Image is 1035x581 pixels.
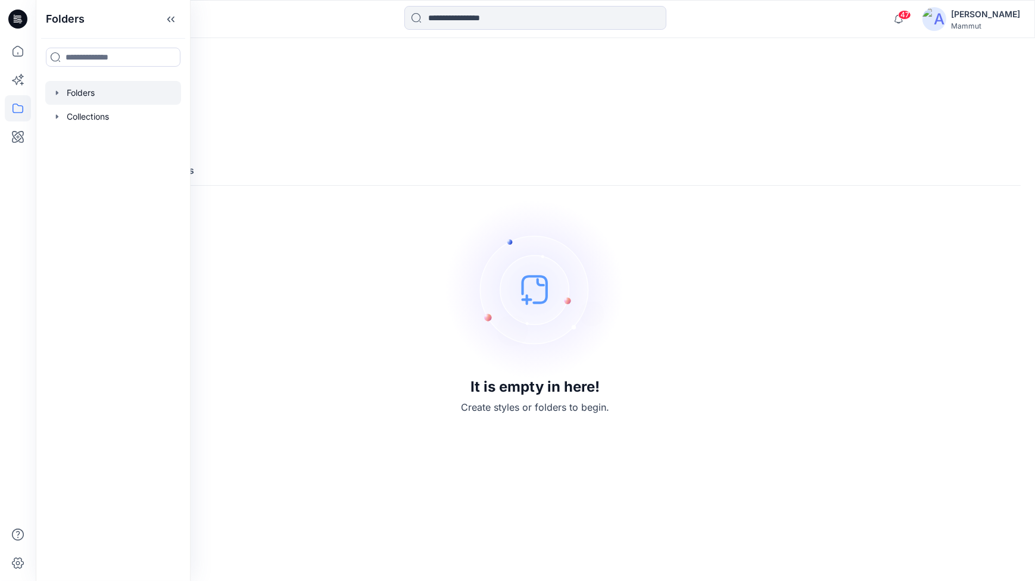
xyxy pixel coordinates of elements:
div: Mammut [951,21,1020,30]
p: Create styles or folders to begin. [462,400,610,414]
img: empty-state-image.svg [446,200,625,379]
h3: It is empty in here! [471,379,600,395]
div: [PERSON_NAME] [951,7,1020,21]
img: avatar [922,7,946,31]
span: 47 [898,10,911,20]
